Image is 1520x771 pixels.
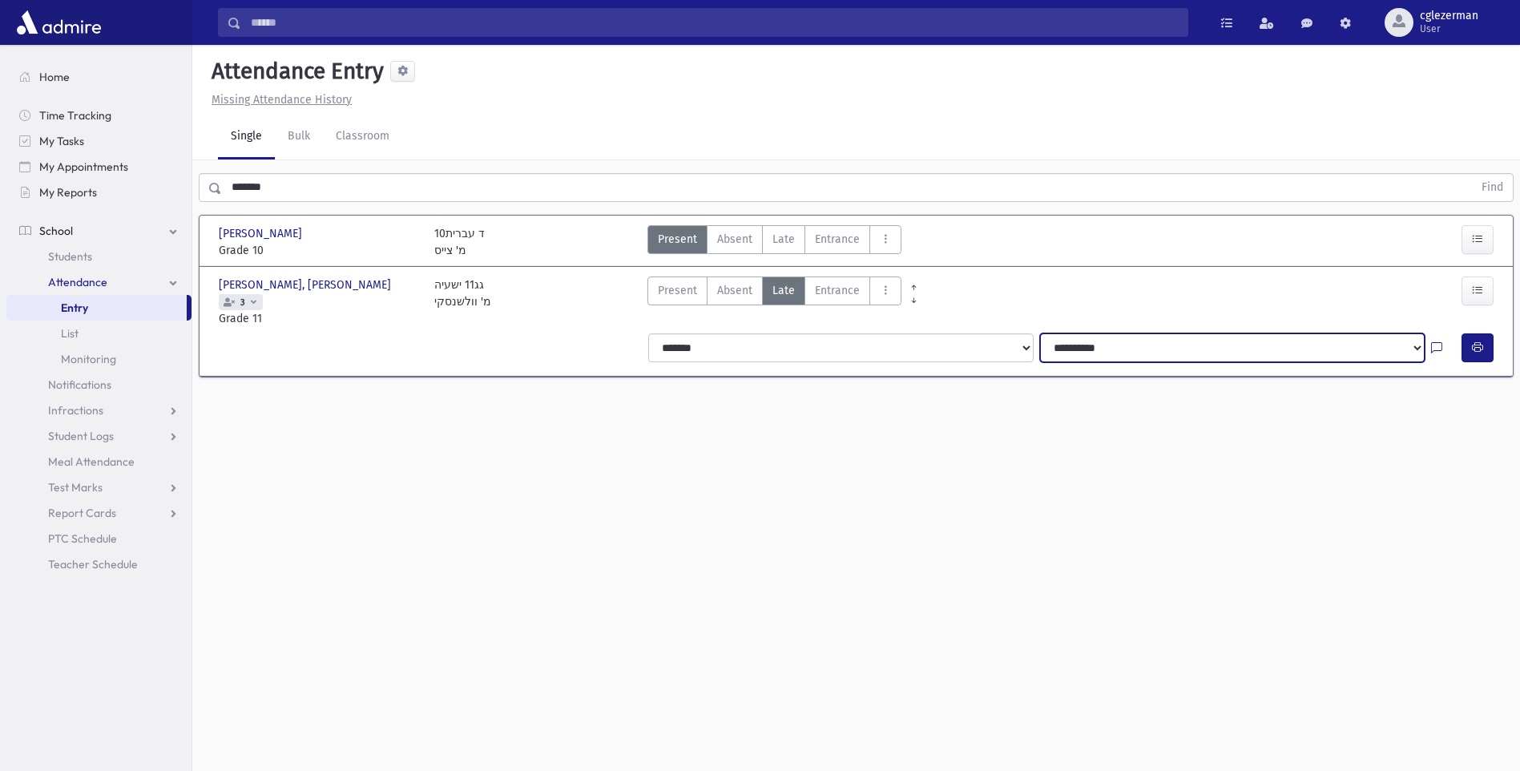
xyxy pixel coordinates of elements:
span: Grade 11 [219,310,418,327]
button: Find [1472,174,1513,201]
span: Test Marks [48,480,103,494]
a: School [6,218,192,244]
span: Monitoring [61,352,116,366]
a: Notifications [6,372,192,398]
span: Time Tracking [39,108,111,123]
span: My Tasks [39,134,84,148]
a: List [6,321,192,346]
span: Teacher Schedule [48,557,138,571]
a: My Reports [6,180,192,205]
div: 10ד עברית מ' צייס [434,225,485,259]
span: Entrance [815,282,860,299]
span: Entrance [815,231,860,248]
span: Present [658,231,697,248]
span: Home [39,70,70,84]
span: Absent [717,282,752,299]
a: Report Cards [6,500,192,526]
a: Attendance [6,269,192,295]
img: AdmirePro [13,6,105,38]
span: Absent [717,231,752,248]
div: גג11 ישעיה מ' וולשנסקי [434,277,491,327]
span: Notifications [48,377,111,392]
a: Time Tracking [6,103,192,128]
a: Home [6,64,192,90]
u: Missing Attendance History [212,93,352,107]
a: PTC Schedule [6,526,192,551]
span: Grade 10 [219,242,418,259]
span: Infractions [48,403,103,418]
a: Students [6,244,192,269]
div: AttTypes [647,225,901,259]
a: Bulk [275,115,323,159]
span: Attendance [48,275,107,289]
a: Meal Attendance [6,449,192,474]
a: My Appointments [6,154,192,180]
span: Late [772,231,795,248]
span: Students [48,249,92,264]
span: Meal Attendance [48,454,135,469]
a: Monitoring [6,346,192,372]
span: PTC Schedule [48,531,117,546]
span: My Appointments [39,159,128,174]
span: List [61,326,79,341]
span: My Reports [39,185,97,200]
a: Missing Attendance History [205,93,352,107]
a: Test Marks [6,474,192,500]
span: School [39,224,73,238]
a: Classroom [323,115,402,159]
div: AttTypes [647,277,901,327]
h5: Attendance Entry [205,58,384,85]
span: Student Logs [48,429,114,443]
span: [PERSON_NAME], [PERSON_NAME] [219,277,394,293]
a: Student Logs [6,423,192,449]
a: Teacher Schedule [6,551,192,577]
a: Infractions [6,398,192,423]
span: Entry [61,301,88,315]
span: cglezerman [1420,10,1478,22]
a: My Tasks [6,128,192,154]
span: 3 [237,297,248,308]
span: [PERSON_NAME] [219,225,305,242]
span: Report Cards [48,506,116,520]
span: Late [772,282,795,299]
input: Search [241,8,1187,37]
a: Entry [6,295,187,321]
span: User [1420,22,1478,35]
a: Single [218,115,275,159]
span: Present [658,282,697,299]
